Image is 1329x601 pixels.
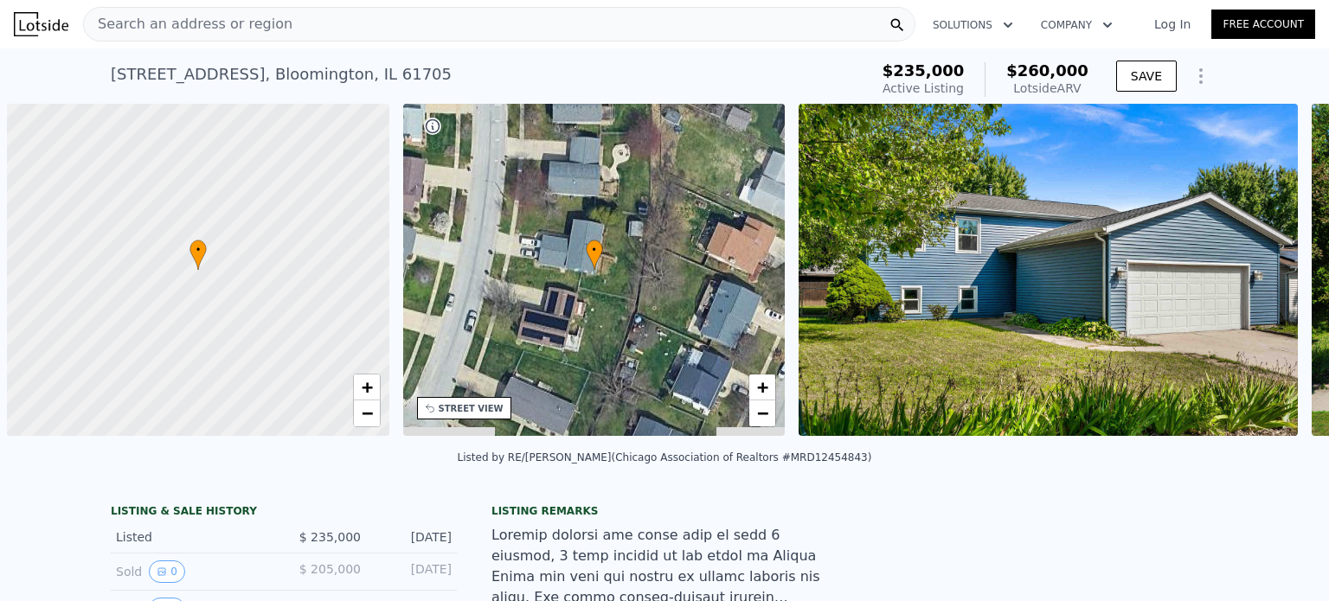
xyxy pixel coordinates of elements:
[757,402,768,424] span: −
[116,528,270,546] div: Listed
[439,402,504,415] div: STREET VIEW
[375,560,452,583] div: [DATE]
[1006,80,1088,97] div: Lotside ARV
[1116,61,1177,92] button: SAVE
[361,402,372,424] span: −
[883,81,964,95] span: Active Listing
[84,14,292,35] span: Search an address or region
[919,10,1027,41] button: Solutions
[799,104,1297,436] img: Sale: 167620637 Parcel: 15245667
[749,374,775,400] a: Zoom in
[149,560,185,583] button: View historical data
[1184,59,1218,93] button: Show Options
[749,400,775,426] a: Zoom out
[586,242,603,258] span: •
[883,61,965,80] span: $235,000
[299,562,361,576] span: $ 205,000
[14,12,68,36] img: Lotside
[458,451,872,464] div: Listed by RE/[PERSON_NAME] (Chicago Association of Realtors #MRD12454843)
[189,242,207,258] span: •
[757,376,768,398] span: +
[1211,10,1315,39] a: Free Account
[116,560,270,583] div: Sold
[111,62,452,86] div: [STREET_ADDRESS] , Bloomington , IL 61705
[189,240,207,270] div: •
[299,530,361,544] span: $ 235,000
[361,376,372,398] span: +
[354,374,380,400] a: Zoom in
[1133,16,1211,33] a: Log In
[354,400,380,426] a: Zoom out
[111,504,457,521] div: LISTING & SALE HISTORY
[375,528,452,546] div: [DATE]
[1006,61,1088,80] span: $260,000
[586,240,603,270] div: •
[491,504,838,518] div: Listing remarks
[1027,10,1127,41] button: Company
